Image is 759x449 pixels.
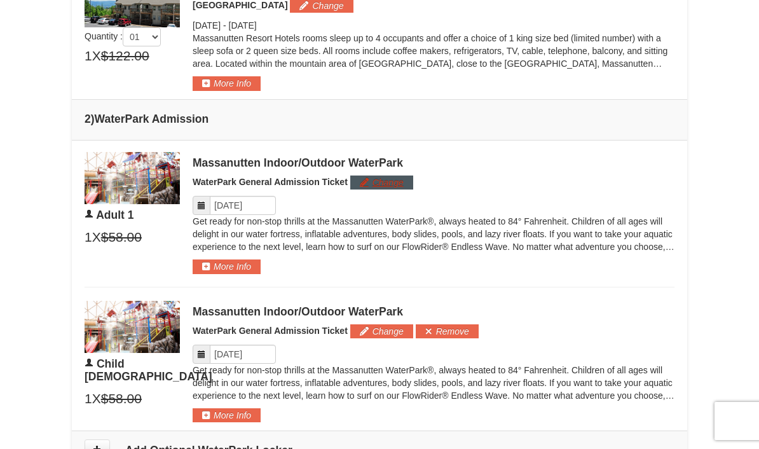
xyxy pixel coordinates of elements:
span: X [92,46,101,66]
span: WaterPark General Admission Ticket [193,326,348,336]
span: 1 [85,389,92,408]
img: 6619917-1403-22d2226d.jpg [85,301,180,353]
button: More Info [193,408,261,422]
span: X [92,228,101,247]
p: Massanutten Resort Hotels rooms sleep up to 4 occupants and offer a choice of 1 king size bed (li... [193,32,674,70]
button: More Info [193,259,261,273]
button: More Info [193,76,261,90]
button: Change [350,324,413,338]
img: 6619917-1403-22d2226d.jpg [85,152,180,204]
span: 1 [85,46,92,66]
div: Massanutten Indoor/Outdoor WaterPark [193,305,674,318]
div: Massanutten Indoor/Outdoor WaterPark [193,156,674,169]
span: [DATE] [229,20,257,31]
span: ) [91,113,95,125]
span: X [92,389,101,408]
span: WaterPark General Admission Ticket [193,177,348,187]
span: $58.00 [101,389,142,408]
span: Child [DEMOGRAPHIC_DATA] [85,357,212,383]
h4: 2 WaterPark Admission [85,113,674,125]
span: [DATE] [193,20,221,31]
span: Adult 1 [96,209,133,221]
span: - [223,20,226,31]
span: Quantity : [85,31,161,41]
button: Remove [416,324,479,338]
span: $122.00 [101,46,149,66]
span: $58.00 [101,228,142,247]
button: Change [350,176,413,190]
span: 1 [85,228,92,247]
p: Get ready for non-stop thrills at the Massanutten WaterPark®, always heated to 84° Fahrenheit. Ch... [193,215,674,253]
p: Get ready for non-stop thrills at the Massanutten WaterPark®, always heated to 84° Fahrenheit. Ch... [193,364,674,402]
